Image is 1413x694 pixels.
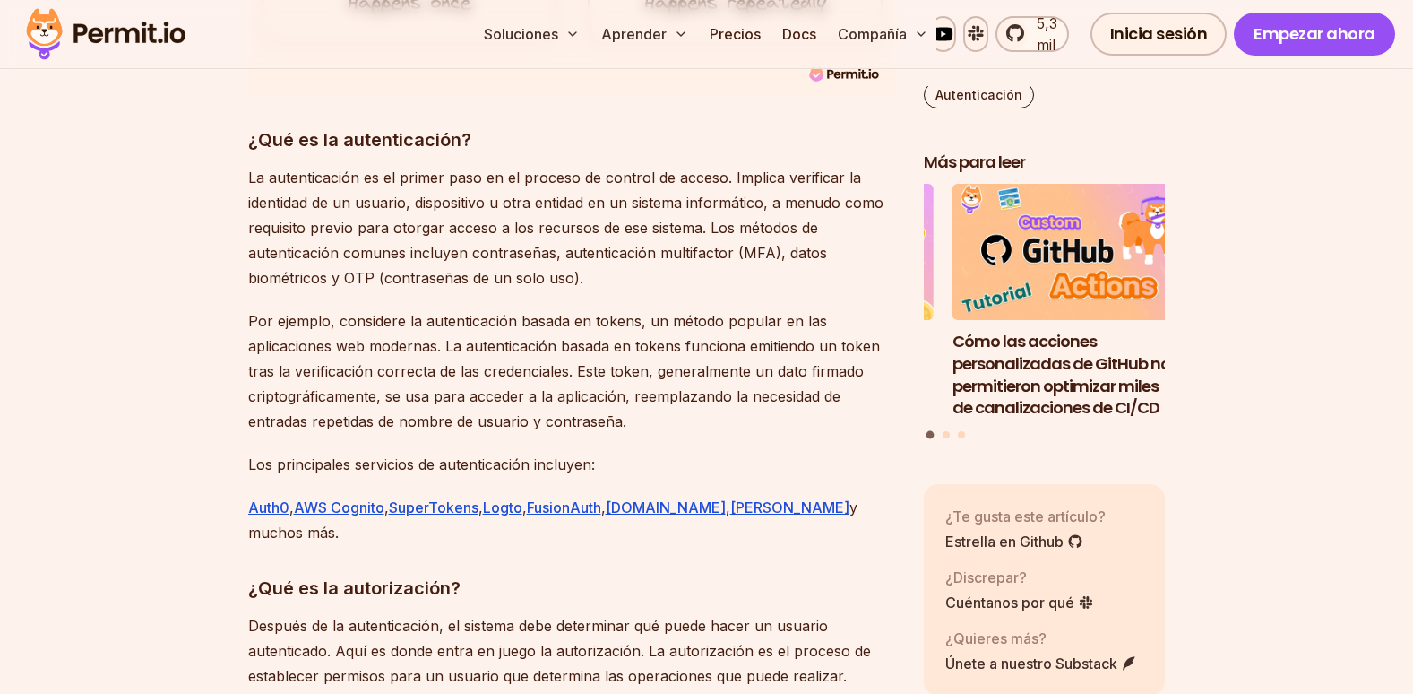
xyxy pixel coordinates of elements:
[601,23,667,45] font: Aprender
[389,499,478,516] a: SuperTokens
[945,567,1094,588] p: ¿Discrepar?
[18,4,194,65] img: Logotipo del permiso
[958,431,965,438] button: Ir a la diapositiva 3
[924,152,1166,174] h2: Más para leer
[248,165,895,291] p: La autenticación es el primer paso en el proceso de control de acceso. Implica verificar la ident...
[952,185,1194,421] li: 1 de 3
[248,452,895,477] p: Los principales servicios de autenticación incluyen:
[248,499,289,516] a: Auth0
[248,495,895,545] p: , , , , , , y muchos más.
[926,431,935,439] button: Ir a la diapositiva 1
[924,82,1034,108] a: Autenticación
[924,185,1166,442] div: Mensajes
[995,16,1069,52] a: 5,3 mil
[1090,13,1228,56] a: Inicia sesión
[1234,13,1395,56] a: Empezar ahora
[945,592,1094,613] a: Cuéntanos por qué
[702,16,768,52] a: Precios
[730,499,849,516] a: [PERSON_NAME]
[294,499,384,516] a: AWS Cognito
[952,331,1194,420] h3: Cómo las acciones personalizadas de GitHub nos permitieron optimizar miles de canalizaciones de C...
[248,613,895,689] p: Después de la autenticación, el sistema debe determinar qué puede hacer un usuario autenticado. A...
[943,431,950,438] button: Ir a la diapositiva 2
[248,574,895,603] h3: ¿Qué es la autorización?
[952,185,1194,421] a: Cómo las acciones personalizadas de GitHub nos permitieron optimizar miles de canalizaciones de C...
[952,185,1194,321] img: Cómo las acciones personalizadas de GitHub nos permitieron optimizar miles de canalizaciones de C...
[945,628,1137,649] p: ¿Quieres más?
[248,308,895,434] p: Por ejemplo, considere la autenticación basada en tokens, un método popular en las aplicaciones w...
[248,126,895,154] h3: ¿Qué es la autenticación?
[477,16,587,52] button: Soluciones
[692,185,934,321] img: La guía definitiva de tokens de OAuth
[594,16,695,52] button: Aprender
[606,499,726,516] a: [DOMAIN_NAME]
[1026,13,1057,56] span: 5,3 mil
[775,16,823,52] a: Docs
[483,499,522,516] a: Logto
[838,23,907,45] font: Compañía
[484,23,558,45] font: Soluciones
[945,653,1137,674] a: Únete a nuestro Substack
[692,331,934,376] h3: La guía definitiva de tokens de OAuth
[945,531,1106,552] a: Estrella en Github
[692,185,934,421] li: 3 de 3
[945,506,1106,527] p: ¿Te gusta este artículo?
[831,16,935,52] button: Compañía
[527,499,601,516] a: FusionAuth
